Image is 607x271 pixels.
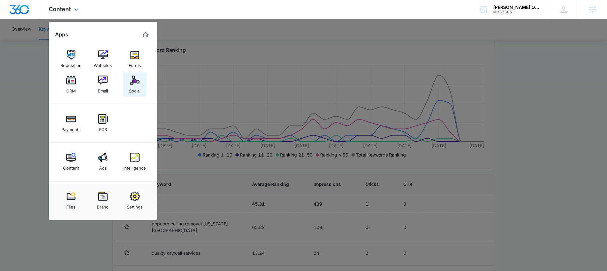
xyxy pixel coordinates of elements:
h2: Apps [55,32,68,38]
a: Settings [123,188,147,213]
div: Brand [97,201,109,209]
a: POS [91,111,115,135]
div: Intelligence [123,162,146,171]
a: Email [91,72,115,97]
div: Settings [127,201,143,209]
div: Email [98,85,108,93]
span: Content [49,6,71,12]
a: Content [59,150,83,174]
a: CRM [59,72,83,97]
div: Ads [99,162,107,171]
a: Payments [59,111,83,135]
div: Forms [129,60,141,68]
div: Files [66,201,76,209]
img: website_grey.svg [10,17,15,22]
div: Keywords by Traffic [70,38,107,42]
img: logo_orange.svg [10,10,15,15]
div: POS [99,124,107,132]
a: Intelligence [123,150,147,174]
a: Websites [91,47,115,71]
div: Domain: [DOMAIN_NAME] [17,17,70,22]
div: Social [129,85,141,93]
img: tab_keywords_by_traffic_grey.svg [63,37,69,42]
a: Forms [123,47,147,71]
a: Ads [91,150,115,174]
div: CRM [66,85,76,93]
img: tab_domain_overview_orange.svg [17,37,22,42]
a: Files [59,188,83,213]
div: v 4.0.25 [18,10,31,15]
div: Content [63,162,79,171]
div: Domain Overview [24,38,57,42]
a: Social [123,72,147,97]
a: Brand [91,188,115,213]
a: Marketing 360® Dashboard [141,30,151,40]
div: account name [493,5,540,10]
div: Payments [61,124,81,132]
a: Reputation [59,47,83,71]
div: account id [493,10,540,14]
div: Reputation [61,60,82,68]
div: Websites [94,60,112,68]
